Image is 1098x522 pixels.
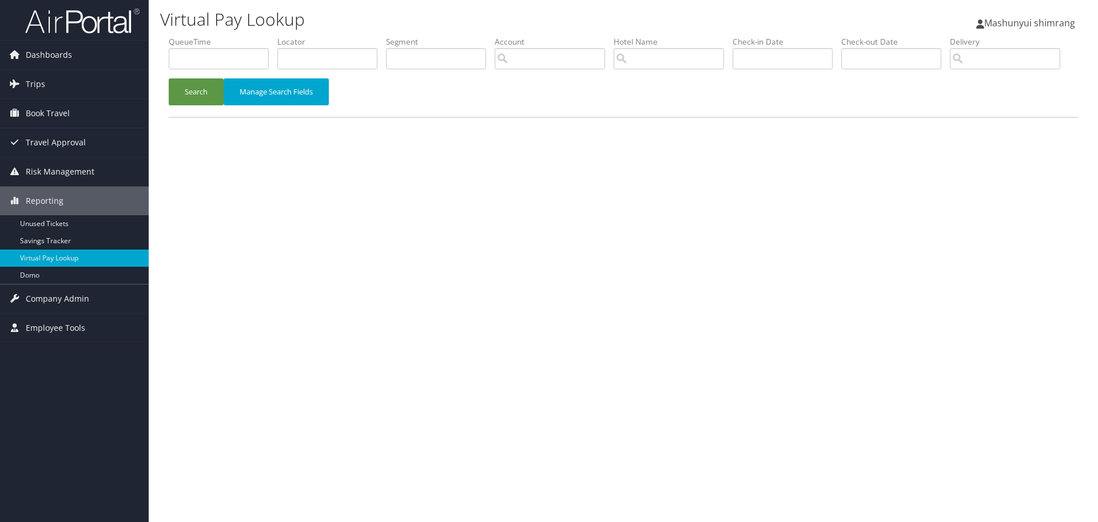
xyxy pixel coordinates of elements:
[26,157,94,186] span: Risk Management
[26,99,70,128] span: Book Travel
[733,36,841,48] label: Check-in Date
[169,36,277,48] label: QueueTime
[26,187,63,215] span: Reporting
[26,128,86,157] span: Travel Approval
[26,41,72,69] span: Dashboards
[26,284,89,313] span: Company Admin
[26,314,85,342] span: Employee Tools
[614,36,733,48] label: Hotel Name
[169,78,224,105] button: Search
[386,36,495,48] label: Segment
[950,36,1069,48] label: Delivery
[841,36,950,48] label: Check-out Date
[25,7,140,34] img: airportal-logo.png
[26,70,45,98] span: Trips
[277,36,386,48] label: Locator
[224,78,329,105] button: Manage Search Fields
[495,36,614,48] label: Account
[976,6,1087,40] a: Mashunyui shimrang
[984,17,1075,29] span: Mashunyui shimrang
[160,7,778,31] h1: Virtual Pay Lookup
